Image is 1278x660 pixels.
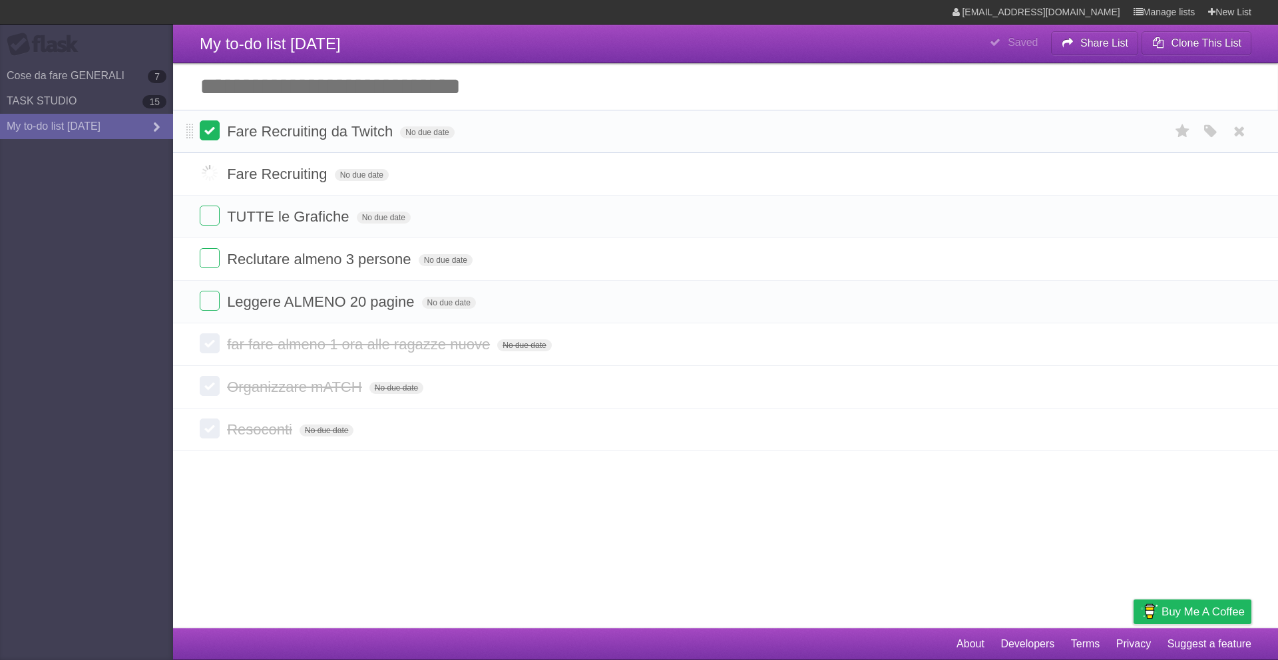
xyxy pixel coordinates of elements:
b: 7 [148,70,166,83]
label: Done [200,206,220,226]
label: Done [200,418,220,438]
img: Buy me a coffee [1140,600,1158,623]
b: Share List [1080,37,1128,49]
span: My to-do list [DATE] [200,35,341,53]
b: Saved [1008,37,1038,48]
span: No due date [369,382,423,394]
div: Flask [7,33,87,57]
label: Star task [1170,120,1195,142]
b: 15 [142,95,166,108]
span: TUTTE le Grafiche [227,208,352,225]
button: Share List [1051,31,1139,55]
label: Done [200,376,220,396]
button: Clone This List [1142,31,1251,55]
span: No due date [422,297,476,309]
label: Done [200,248,220,268]
span: Leggere ALMENO 20 pagine [227,293,417,310]
a: Developers [1000,631,1054,657]
span: Buy me a coffee [1162,600,1245,623]
span: far fare almeno 1 ora alle ragazze nuove [227,336,493,353]
span: Organizzare mATCH [227,379,365,395]
span: No due date [400,126,454,138]
label: Done [200,163,220,183]
a: Terms [1071,631,1100,657]
span: Fare Recruiting [227,166,330,182]
span: No due date [497,339,551,351]
span: No due date [300,424,353,436]
b: Clone This List [1171,37,1241,49]
a: Privacy [1116,631,1151,657]
span: No due date [335,169,389,181]
a: Suggest a feature [1168,631,1251,657]
span: Resoconti [227,421,296,438]
span: No due date [419,254,473,266]
a: About [957,631,984,657]
span: Fare Recruiting da Twitch [227,123,396,140]
label: Done [200,291,220,311]
a: Buy me a coffee [1134,599,1251,624]
label: Done [200,120,220,140]
span: Reclutare almeno 3 persone [227,251,414,267]
label: Done [200,333,220,353]
span: No due date [357,212,411,224]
